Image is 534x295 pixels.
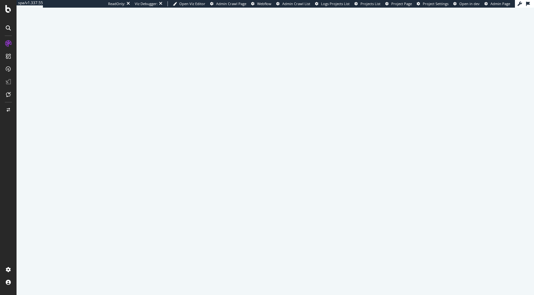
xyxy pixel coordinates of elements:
[135,1,158,6] div: Viz Debugger:
[173,1,205,6] a: Open Viz Editor
[210,1,246,6] a: Admin Crawl Page
[417,1,448,6] a: Project Settings
[252,135,298,158] div: animation
[354,1,380,6] a: Projects List
[484,1,510,6] a: Admin Page
[257,1,271,6] span: Webflow
[423,1,448,6] span: Project Settings
[315,1,350,6] a: Logs Projects List
[453,1,480,6] a: Open in dev
[179,1,205,6] span: Open Viz Editor
[251,1,271,6] a: Webflow
[321,1,350,6] span: Logs Projects List
[276,1,310,6] a: Admin Crawl List
[490,1,510,6] span: Admin Page
[216,1,246,6] span: Admin Crawl Page
[459,1,480,6] span: Open in dev
[108,1,125,6] div: ReadOnly:
[391,1,412,6] span: Project Page
[385,1,412,6] a: Project Page
[360,1,380,6] span: Projects List
[282,1,310,6] span: Admin Crawl List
